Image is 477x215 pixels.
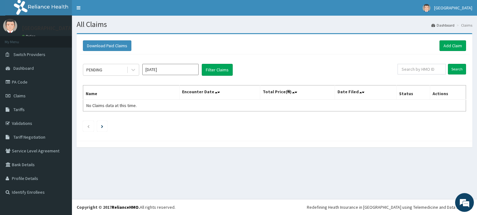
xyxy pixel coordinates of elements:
th: Name [83,85,180,100]
button: Download Paid Claims [83,40,131,51]
div: PENDING [86,67,102,73]
div: Redefining Heath Insurance in [GEOGRAPHIC_DATA] using Telemedicine and Data Science! [307,204,472,210]
p: [GEOGRAPHIC_DATA] [22,25,74,31]
a: Previous page [87,123,90,129]
span: Claims [13,93,26,99]
span: Tariffs [13,107,25,112]
a: Dashboard [431,23,454,28]
th: Status [397,85,430,100]
button: Filter Claims [202,64,233,76]
span: Switch Providers [13,52,45,57]
th: Actions [430,85,466,100]
span: Tariff Negotiation [13,134,45,140]
a: Add Claim [439,40,466,51]
img: User Image [423,4,430,12]
th: Encounter Date [180,85,260,100]
a: Online [22,34,37,38]
strong: Copyright © 2017 . [77,204,140,210]
li: Claims [455,23,472,28]
h1: All Claims [77,20,472,28]
input: Select Month and Year [142,64,199,75]
th: Total Price(₦) [260,85,335,100]
footer: All rights reserved. [72,199,477,215]
th: Date Filed [335,85,397,100]
a: Next page [101,123,103,129]
img: User Image [3,19,17,33]
span: Dashboard [13,65,34,71]
span: No Claims data at this time. [86,103,137,108]
input: Search by HMO ID [398,64,446,74]
span: [GEOGRAPHIC_DATA] [434,5,472,11]
a: RelianceHMO [112,204,139,210]
input: Search [448,64,466,74]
